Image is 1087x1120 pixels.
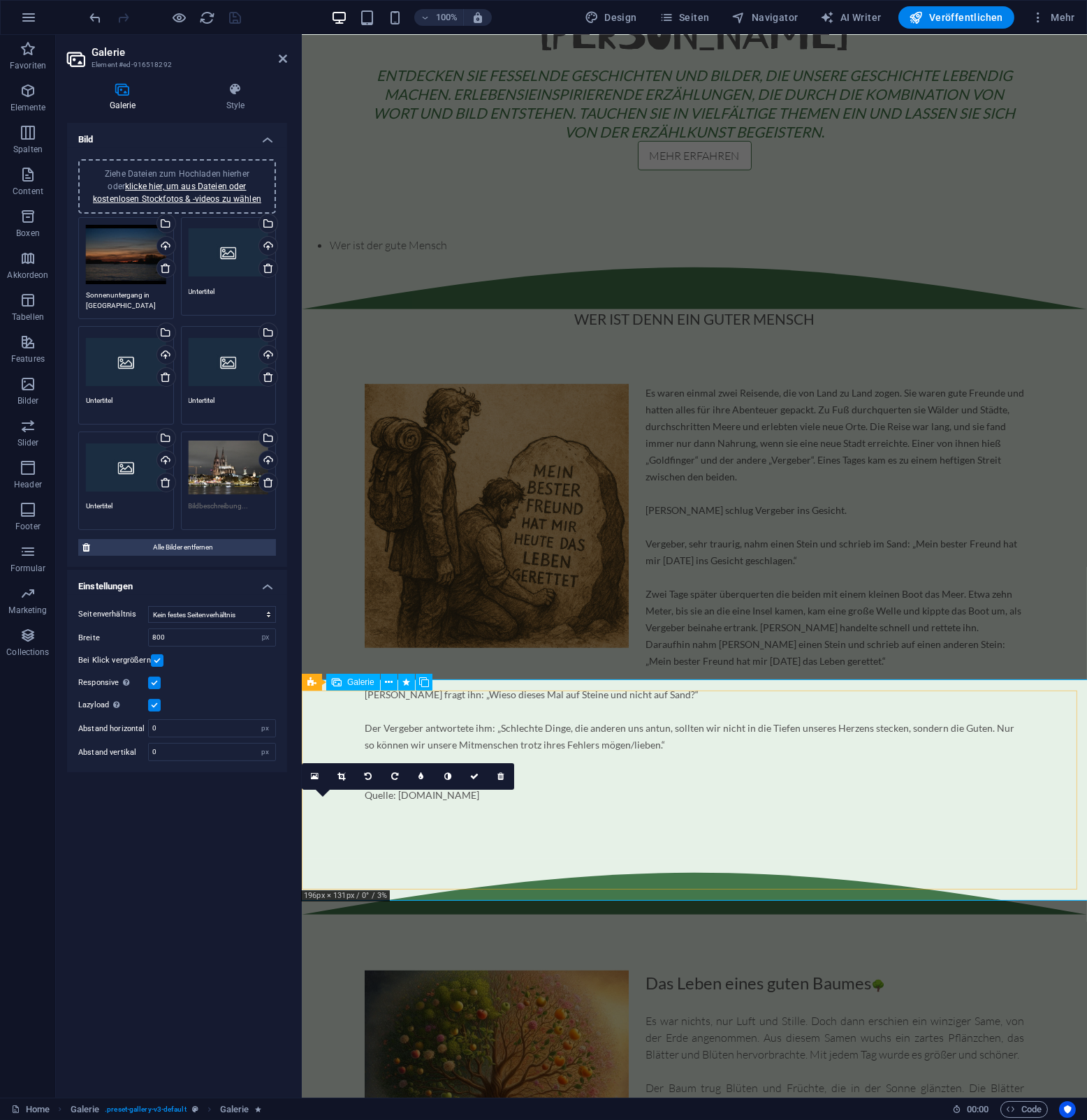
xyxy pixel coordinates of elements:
a: Graustufen [435,763,461,790]
span: Seiten [659,10,710,24]
i: Seite neu laden [200,10,216,26]
p: Content [13,186,43,197]
a: Ausschneide-Modus [328,763,355,790]
label: Responsive [78,675,148,691]
a: Klick, um Auswahl aufzuheben. Doppelklick öffnet Seitenverwaltung [11,1101,50,1118]
label: Abstand horizontal [78,725,148,732]
button: Code [1000,1101,1048,1118]
label: Seitenverhältnis [78,606,148,623]
p: Slider [17,437,39,448]
button: Veröffentlichen [898,6,1014,29]
h6: Session-Zeit [952,1101,989,1118]
a: Wähle aus deinen Dateien, Stockfotos oder lade Dateien hoch [302,763,328,790]
h4: Style [184,82,287,112]
button: undo [87,9,104,26]
label: Breite [78,634,148,642]
p: Formular [10,563,46,574]
a: Bestätigen ( Strg ⏎ ) [461,763,488,790]
label: Lazyload [78,697,148,714]
div: img-small.jpg [189,334,269,390]
p: Tabellen [12,311,44,323]
i: Rückgängig: Galeriebilder hinzufügen (Strg+Z) [88,10,104,26]
div: px [256,720,275,737]
p: Bilder [17,395,39,406]
button: Design [579,6,643,29]
p: Boxen [16,228,40,239]
div: img-small.jpg [86,439,166,495]
div: px [256,744,275,760]
div: Design (Strg+Alt+Y) [579,6,643,29]
div: img-small.jpg [189,225,269,281]
p: Marketing [8,605,47,616]
p: Collections [6,647,49,658]
button: Seiten [654,6,715,29]
span: Mehr [1031,10,1075,24]
span: Klick zum Auswählen. Doppelklick zum Bearbeiten [71,1101,100,1118]
h4: Bild [67,123,287,148]
button: Alle Bilder entfernen [78,539,276,556]
p: Akkordeon [7,270,48,281]
h3: Element #ed-916518292 [92,59,259,71]
i: Bei Größenänderung Zoomstufe automatisch an das gewählte Gerät anpassen. [472,11,484,24]
button: Navigator [727,6,804,29]
span: Klick zum Auswählen. Doppelklick zum Bearbeiten [220,1101,249,1118]
div: DSC_0008.NEF-xLu658y2fiR7FRRcMfgz6Q.jpg [86,225,166,285]
p: Elemente [10,102,46,113]
h6: 100% [435,9,458,26]
span: Navigator [732,10,798,24]
span: Code [1007,1101,1042,1118]
label: Bei Klick vergrößern [78,652,151,669]
div: UBT_0073-G6EVFnto6YWChuvqn7GE-A.JPG [189,439,269,495]
p: Footer [15,521,41,532]
span: Design [585,10,637,24]
button: reload [199,9,216,26]
span: Ziehe Dateien zum Hochladen hierher oder [93,169,261,204]
span: 00 00 [967,1101,988,1118]
p: Features [11,353,45,364]
a: klicke hier, um aus Dateien oder kostenlosen Stockfotos & -videos zu wählen [93,182,261,204]
span: Veröffentlichen [910,10,1003,24]
a: 90° links drehen [355,763,381,790]
p: Favoriten [10,60,46,71]
a: Bild löschen [488,763,514,790]
p: Header [14,479,42,490]
div: img-small.jpg [86,334,166,390]
nav: breadcrumb [71,1101,261,1118]
button: Klicke hier, um den Vorschau-Modus zu verlassen [171,9,188,26]
h4: Einstellungen [67,570,287,595]
span: Alle Bilder entfernen [94,539,272,556]
span: . preset-gallery-v3-default [105,1101,186,1118]
p: Spalten [13,144,43,155]
button: 100% [414,9,464,26]
label: Abstand vertikal [78,749,148,756]
a: 90° rechts drehen [381,763,408,790]
a: Weichzeichnen [408,763,435,790]
h4: Galerie [67,82,184,112]
button: AI Writer [815,6,887,29]
i: Element enthält eine Animation [255,1105,261,1113]
span: : [977,1104,979,1114]
i: Dieses Element ist ein anpassbares Preset [192,1105,198,1113]
h2: Galerie [92,46,287,59]
span: AI Writer [821,10,882,24]
span: Galerie [347,678,374,686]
button: Usercentrics [1059,1101,1076,1118]
button: Mehr [1026,6,1081,29]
